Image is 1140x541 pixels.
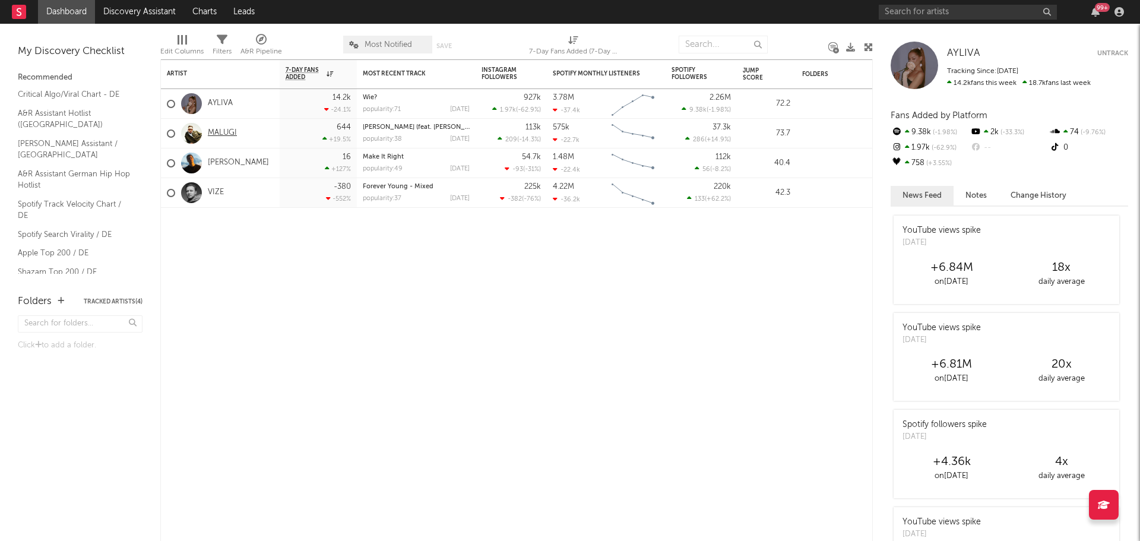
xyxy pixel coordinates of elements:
[710,94,731,102] div: 2.26M
[18,265,131,279] a: Shazam Top 200 / DE
[18,295,52,309] div: Folders
[18,246,131,260] a: Apple Top 200 / DE
[553,94,574,102] div: 3.78M
[524,196,539,203] span: -76 %
[498,135,541,143] div: ( )
[902,431,987,443] div: [DATE]
[897,275,1006,289] div: on [DATE]
[902,334,981,346] div: [DATE]
[18,167,131,192] a: A&R Assistant German Hip Hop Hotlist
[1006,261,1116,275] div: 18 x
[208,188,224,198] a: VIZE
[334,183,351,191] div: -380
[947,80,1016,87] span: 14.2k fans this week
[518,107,539,113] span: -62.9 %
[18,137,131,162] a: [PERSON_NAME] Assistant / [GEOGRAPHIC_DATA]
[897,455,1006,469] div: +4.36k
[500,107,516,113] span: 1.97k
[450,195,470,202] div: [DATE]
[160,45,204,59] div: Edit Columns
[897,469,1006,483] div: on [DATE]
[947,48,980,59] a: AYLIVA
[1006,455,1116,469] div: 4 x
[326,195,351,203] div: -552 %
[999,129,1024,136] span: -33.3 %
[553,166,580,173] div: -22.4k
[947,68,1018,75] span: Tracking Since: [DATE]
[897,357,1006,372] div: +6.81M
[325,165,351,173] div: +127 %
[947,48,980,58] span: AYLIVA
[363,166,403,172] div: popularity: 49
[924,160,952,167] span: +3.55 %
[553,70,642,77] div: Spotify Monthly Listeners
[891,111,987,120] span: Fans Added by Platform
[240,30,282,64] div: A&R Pipeline
[707,196,729,203] span: +62.2 %
[286,67,324,81] span: 7-Day Fans Added
[18,228,131,241] a: Spotify Search Virality / DE
[524,183,541,191] div: 225k
[679,36,768,53] input: Search...
[1095,3,1110,12] div: 99 +
[18,315,142,333] input: Search for folders...
[553,136,579,144] div: -22.7k
[213,45,232,59] div: Filters
[363,94,470,101] div: Wie?
[363,136,402,143] div: popularity: 38
[606,178,660,208] svg: Chart title
[18,107,131,131] a: A&R Assistant Hotlist ([GEOGRAPHIC_DATA])
[743,156,790,170] div: 40.4
[743,97,790,111] div: 72.2
[1049,140,1128,156] div: 0
[167,70,256,77] div: Artist
[902,224,981,237] div: YouTube views spike
[208,128,237,138] a: MALUGI
[208,99,233,109] a: AYLIVA
[897,372,1006,386] div: on [DATE]
[363,70,452,77] div: Most Recent Track
[902,322,981,334] div: YouTube views spike
[363,94,377,101] a: Wie?
[947,80,1091,87] span: 18.7k fans last week
[365,41,412,49] span: Most Notified
[1097,48,1128,59] button: Untrack
[522,153,541,161] div: 54.7k
[715,153,731,161] div: 112k
[1091,7,1100,17] button: 99+
[714,183,731,191] div: 220k
[689,107,707,113] span: 9.38k
[436,43,452,49] button: Save
[18,338,142,353] div: Click to add a folder.
[553,195,580,203] div: -36.2k
[343,153,351,161] div: 16
[332,94,351,102] div: 14.2k
[18,45,142,59] div: My Discovery Checklist
[208,158,269,168] a: [PERSON_NAME]
[999,186,1078,205] button: Change History
[902,419,987,431] div: Spotify followers spike
[708,107,729,113] span: -1.98 %
[1006,275,1116,289] div: daily average
[508,196,522,203] span: -382
[672,67,713,81] div: Spotify Followers
[363,195,401,202] div: popularity: 37
[685,135,731,143] div: ( )
[902,529,981,540] div: [DATE]
[891,156,970,171] div: 758
[160,30,204,64] div: Edit Columns
[802,71,891,78] div: Folders
[695,165,731,173] div: ( )
[1006,372,1116,386] div: daily average
[492,106,541,113] div: ( )
[712,124,731,131] div: 37.3k
[702,166,710,173] span: 56
[1006,469,1116,483] div: daily average
[505,137,517,143] span: 209
[500,195,541,203] div: ( )
[902,237,981,249] div: [DATE]
[902,516,981,529] div: YouTube views spike
[512,166,523,173] span: -93
[524,94,541,102] div: 927k
[363,106,401,113] div: popularity: 71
